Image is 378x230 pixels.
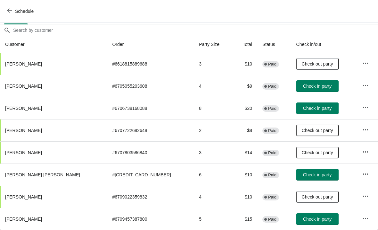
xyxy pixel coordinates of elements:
td: 6 [194,164,232,186]
td: $8 [233,119,257,141]
td: # 6707722682648 [107,119,194,141]
td: $15 [233,208,257,230]
th: Party Size [194,36,232,53]
td: # 6706738168088 [107,97,194,119]
button: Check in party [296,169,339,181]
span: [PERSON_NAME] [5,106,42,111]
span: Paid [268,106,276,111]
span: [PERSON_NAME] [PERSON_NAME] [5,172,80,177]
td: $20 [233,97,257,119]
td: # 6709457387800 [107,208,194,230]
button: Check in party [296,80,339,92]
td: 5 [194,208,232,230]
span: Check in party [303,106,332,111]
td: # [CREDIT_CARD_NUMBER] [107,164,194,186]
td: 2 [194,119,232,141]
button: Check out party [296,125,339,136]
button: Check out party [296,147,339,158]
span: Paid [268,150,276,155]
td: 3 [194,141,232,164]
td: $10 [233,53,257,75]
td: # 6618815889688 [107,53,194,75]
span: Paid [268,62,276,67]
th: Order [107,36,194,53]
span: Check out party [302,150,333,155]
span: [PERSON_NAME] [5,217,42,222]
span: [PERSON_NAME] [5,84,42,89]
button: Check out party [296,191,339,203]
td: 3 [194,53,232,75]
span: Paid [268,84,276,89]
button: Schedule [3,5,39,17]
span: Check out party [302,61,333,66]
th: Status [257,36,291,53]
td: # 6709022359832 [107,186,194,208]
th: Check in/out [291,36,357,53]
td: $14 [233,141,257,164]
span: Paid [268,195,276,200]
span: Schedule [15,9,34,14]
span: Paid [268,128,276,133]
span: [PERSON_NAME] [5,128,42,133]
span: Paid [268,217,276,222]
span: Check in party [303,217,332,222]
span: [PERSON_NAME] [5,61,42,66]
td: $10 [233,164,257,186]
td: $9 [233,75,257,97]
td: 8 [194,97,232,119]
button: Check out party [296,58,339,70]
td: $10 [233,186,257,208]
span: [PERSON_NAME] [5,194,42,199]
button: Check in party [296,213,339,225]
span: Check out party [302,194,333,199]
td: # 6705055203608 [107,75,194,97]
td: 4 [194,75,232,97]
td: 4 [194,186,232,208]
input: Search by customer [13,24,378,36]
span: Check out party [302,128,333,133]
span: Check in party [303,172,332,177]
span: Check in party [303,84,332,89]
span: Paid [268,172,276,178]
button: Check in party [296,102,339,114]
th: Total [233,36,257,53]
td: # 6707803586840 [107,141,194,164]
span: [PERSON_NAME] [5,150,42,155]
